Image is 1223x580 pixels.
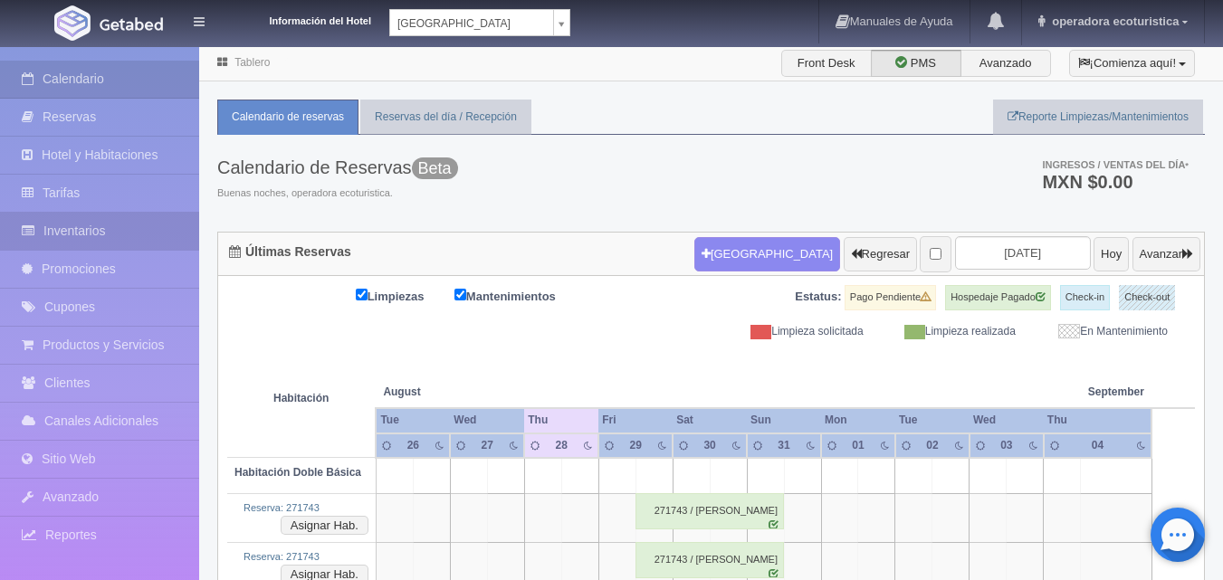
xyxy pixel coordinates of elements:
[673,408,747,433] th: Sat
[1047,14,1179,28] span: operadora ecoturistica
[454,289,466,300] input: Mantenimientos
[1042,159,1189,170] span: Ingresos / Ventas del día
[550,438,572,453] div: 28
[699,438,721,453] div: 30
[1069,50,1195,77] button: ¡Comienza aquí!
[1029,324,1181,339] div: En Mantenimiento
[1042,173,1189,191] h3: MXN $0.00
[1094,237,1129,271] button: Hoy
[1044,408,1151,433] th: Thu
[356,285,452,306] label: Limpiezas
[1088,385,1144,400] span: September
[945,285,1051,310] label: Hospedaje Pagado
[635,542,784,578] div: 271743 / [PERSON_NAME]
[273,392,329,404] strong: Habitación
[996,438,1018,453] div: 03
[376,408,450,433] th: Tue
[970,408,1044,433] th: Wed
[598,408,673,433] th: Fri
[412,157,458,179] span: Beta
[217,186,458,201] span: Buenas noches, operadora ecoturistica.
[635,493,784,529] div: 271743 / [PERSON_NAME]
[625,438,646,453] div: 29
[844,237,917,271] button: Regresar
[895,408,970,433] th: Tue
[356,289,368,300] input: Limpiezas
[795,289,841,306] label: Estatus:
[217,100,358,135] a: Calendario de reservas
[226,9,371,29] dt: Información del Hotel
[847,438,869,453] div: 01
[747,408,821,433] th: Sun
[402,438,424,453] div: 26
[960,50,1051,77] label: Avanzado
[476,438,498,453] div: 27
[922,438,943,453] div: 02
[781,50,872,77] label: Front Desk
[773,438,795,453] div: 31
[821,408,895,433] th: Mon
[281,516,368,536] button: Asignar Hab.
[694,237,840,271] button: [GEOGRAPHIC_DATA]
[1060,285,1110,310] label: Check-in
[383,385,517,400] span: August
[725,324,877,339] div: Limpieza solicitada
[234,56,270,69] a: Tablero
[100,17,163,31] img: Getabed
[1132,237,1200,271] button: Avanzar
[454,285,583,306] label: Mantenimientos
[993,100,1203,135] a: Reporte Limpiezas/Mantenimientos
[244,551,320,562] a: Reserva: 271743
[234,466,361,479] b: Habitación Doble Básica
[217,157,458,177] h3: Calendario de Reservas
[1081,438,1113,453] div: 04
[397,10,546,37] span: [GEOGRAPHIC_DATA]
[877,324,1029,339] div: Limpieza realizada
[524,408,598,433] th: Thu
[244,502,320,513] a: Reserva: 271743
[389,9,570,36] a: [GEOGRAPHIC_DATA]
[54,5,91,41] img: Getabed
[229,245,351,259] h4: Últimas Reservas
[1119,285,1175,310] label: Check-out
[360,100,531,135] a: Reservas del día / Recepción
[450,408,524,433] th: Wed
[845,285,936,310] label: Pago Pendiente
[871,50,961,77] label: PMS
